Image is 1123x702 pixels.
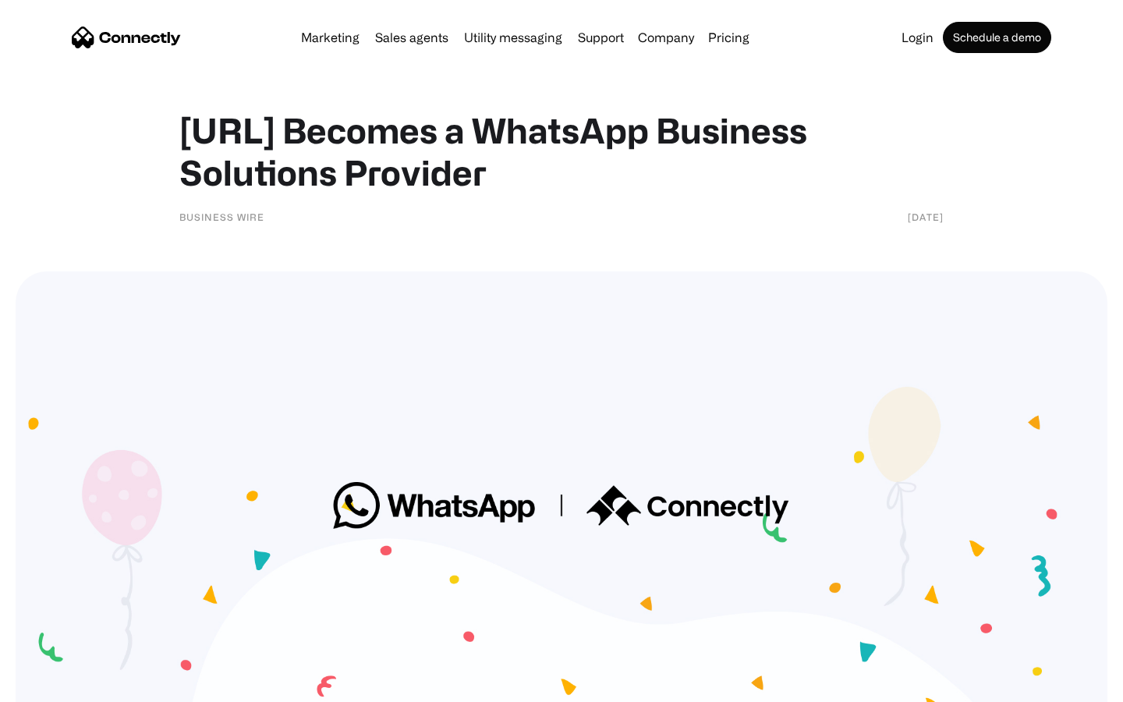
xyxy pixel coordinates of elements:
div: Business Wire [179,209,264,225]
a: Pricing [702,31,756,44]
a: Utility messaging [458,31,569,44]
a: Schedule a demo [943,22,1051,53]
div: Company [638,27,694,48]
a: Marketing [295,31,366,44]
a: Login [895,31,940,44]
h1: [URL] Becomes a WhatsApp Business Solutions Provider [179,109,944,193]
ul: Language list [31,675,94,697]
aside: Language selected: English [16,675,94,697]
a: Sales agents [369,31,455,44]
a: Support [572,31,630,44]
div: [DATE] [908,209,944,225]
div: Company [633,27,699,48]
a: home [72,26,181,49]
